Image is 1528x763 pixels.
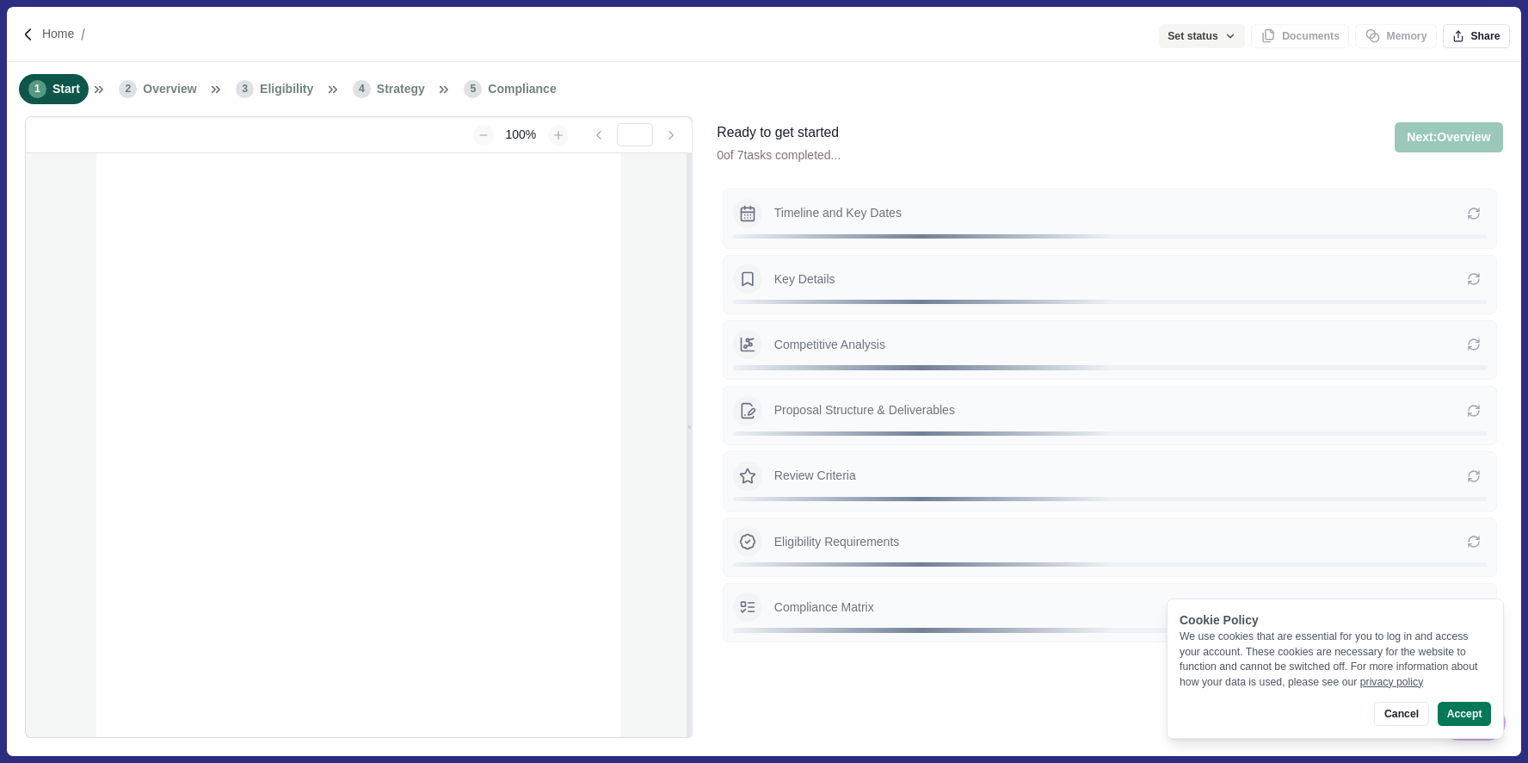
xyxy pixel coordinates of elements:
[717,122,841,144] div: Ready to get started
[656,125,686,146] button: Go to next page
[548,125,569,146] button: Zoom in
[1395,122,1502,152] button: Next:Overview
[774,336,1467,354] p: Competitive Analysis
[1374,702,1428,726] button: Cancel
[717,146,841,164] p: 0 of 7 tasks completed...
[774,467,1467,485] p: Review Criteria
[774,204,1467,222] p: Timeline and Key Dates
[21,27,36,42] img: Forward slash icon
[1438,702,1491,726] button: Accept
[353,80,371,98] span: 4
[473,125,494,146] button: Zoom out
[42,25,74,43] a: Home
[1180,630,1491,690] div: We use cookies that are essential for you to log in and access your account. These cookies are ne...
[377,80,425,98] span: Strategy
[28,80,46,98] span: 1
[1360,676,1424,688] a: privacy policy
[583,125,613,146] button: Go to previous page
[1180,613,1259,627] span: Cookie Policy
[496,126,545,144] div: 100%
[74,27,92,42] img: Forward slash icon
[774,270,1467,288] p: Key Details
[143,80,196,98] span: Overview
[464,80,482,98] span: 5
[774,533,1467,551] p: Eligibility Requirements
[260,80,313,98] span: Eligibility
[488,80,556,98] span: Compliance
[52,80,80,98] span: Start
[119,80,137,98] span: 2
[236,80,254,98] span: 3
[774,599,1467,617] p: Compliance Matrix
[774,401,1467,419] p: Proposal Structure & Deliverables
